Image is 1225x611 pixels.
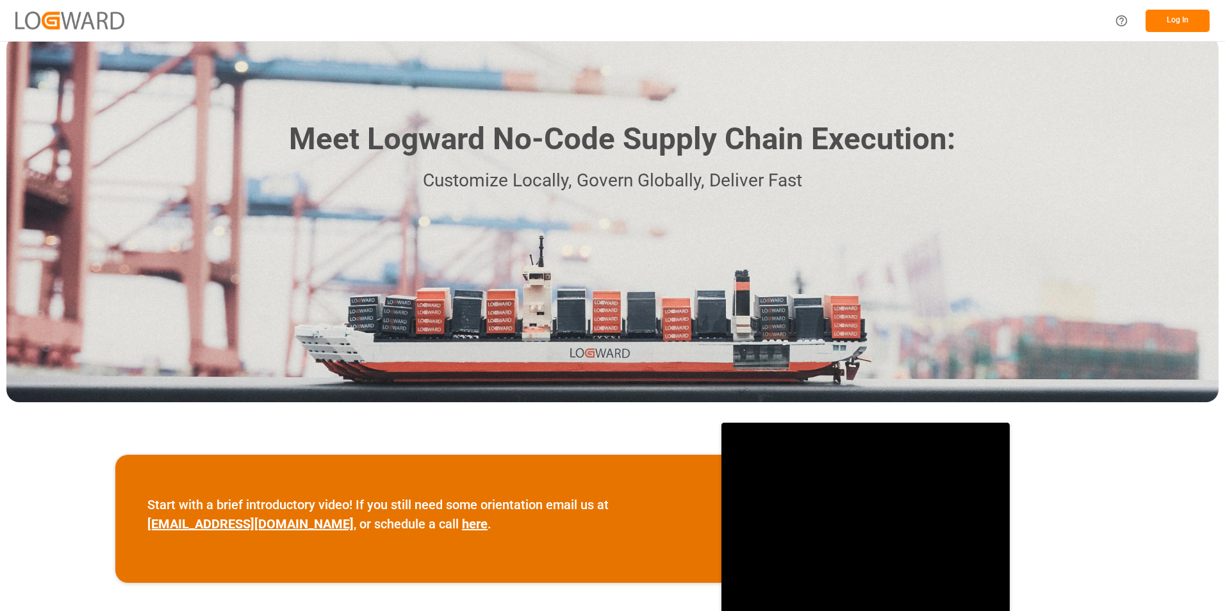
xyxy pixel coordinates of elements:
[270,167,955,195] p: Customize Locally, Govern Globally, Deliver Fast
[15,12,124,29] img: Logward_new_orange.png
[147,516,354,532] a: [EMAIL_ADDRESS][DOMAIN_NAME]
[289,117,955,162] h1: Meet Logward No-Code Supply Chain Execution:
[147,495,689,534] p: Start with a brief introductory video! If you still need some orientation email us at , or schedu...
[462,516,488,532] a: here
[1146,10,1210,32] button: Log In
[1107,6,1136,35] button: Help Center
